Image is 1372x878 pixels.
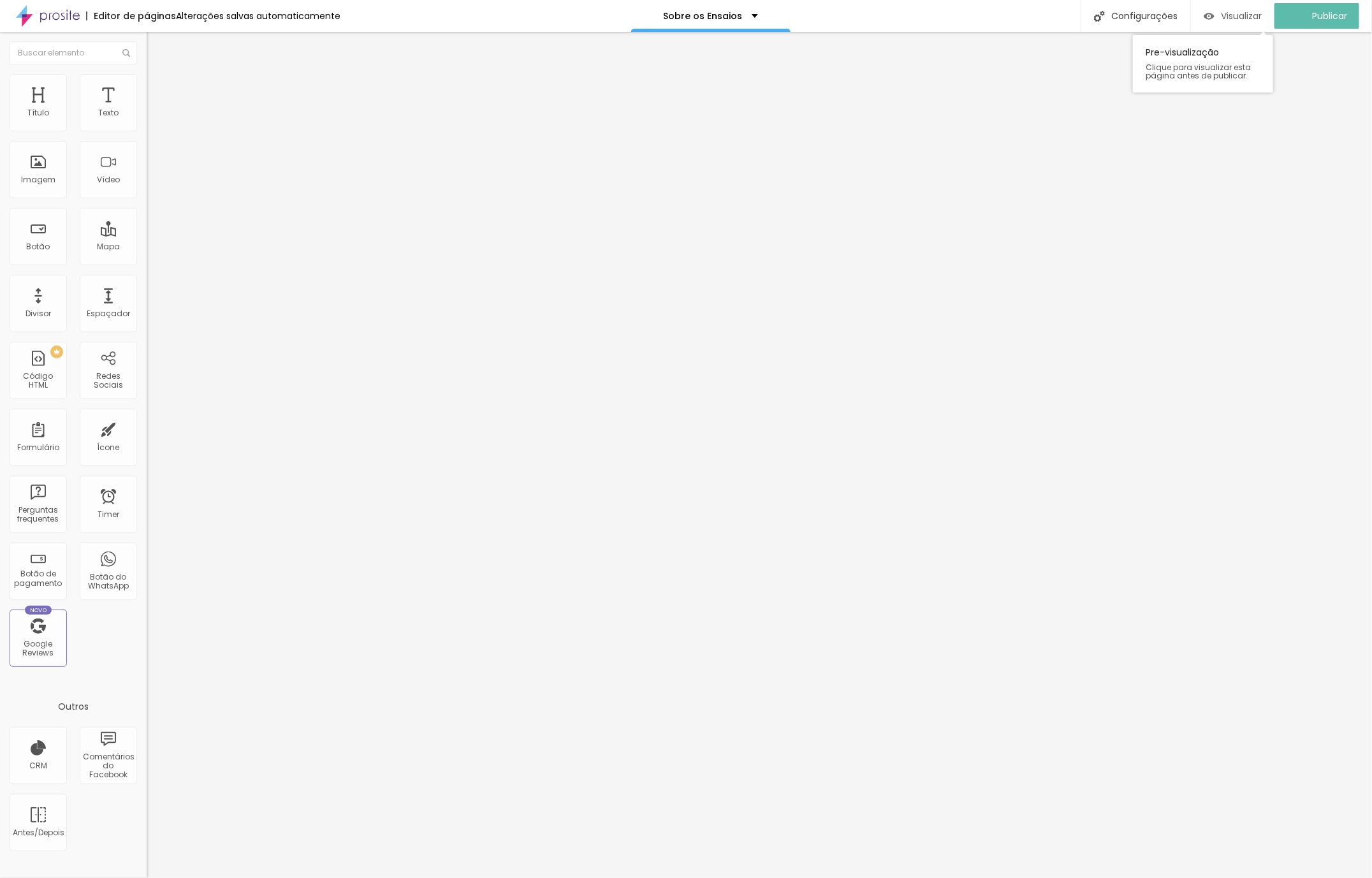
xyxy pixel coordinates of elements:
[29,761,47,770] div: CRM
[86,11,176,20] div: Editor de páginas
[147,32,1372,878] iframe: Editor
[1133,35,1273,92] div: Pre-visualização
[26,309,51,318] div: Divisor
[13,640,63,658] div: Google Reviews
[27,108,49,117] div: Título
[1146,63,1260,80] span: Clique para visualizar esta página antes de publicar.
[25,606,52,615] div: Novo
[176,11,340,20] div: Alterações salvas automaticamente
[98,510,119,519] div: Timer
[13,569,63,588] div: Botão de pagamento
[13,828,63,837] div: Antes/Depois
[83,573,133,591] div: Botão do WhatsApp
[83,752,133,780] div: Comentários do Facebook
[27,242,50,251] div: Botão
[1191,3,1274,29] button: Visualizar
[98,108,119,117] div: Texto
[13,506,63,524] div: Perguntas frequentes
[1094,11,1105,22] img: Icone
[122,49,130,57] img: Icone
[1274,3,1359,29] button: Publicar
[1221,11,1262,21] span: Visualizar
[97,242,120,251] div: Mapa
[21,175,55,184] div: Imagem
[1312,11,1347,21] span: Publicar
[97,175,120,184] div: Vídeo
[13,372,63,390] div: Código HTML
[17,443,59,452] div: Formulário
[83,372,133,390] div: Redes Sociais
[663,11,742,20] p: Sobre os Ensaios
[10,41,137,64] input: Buscar elemento
[87,309,130,318] div: Espaçador
[1204,11,1215,22] img: view-1.svg
[98,443,120,452] div: Ícone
